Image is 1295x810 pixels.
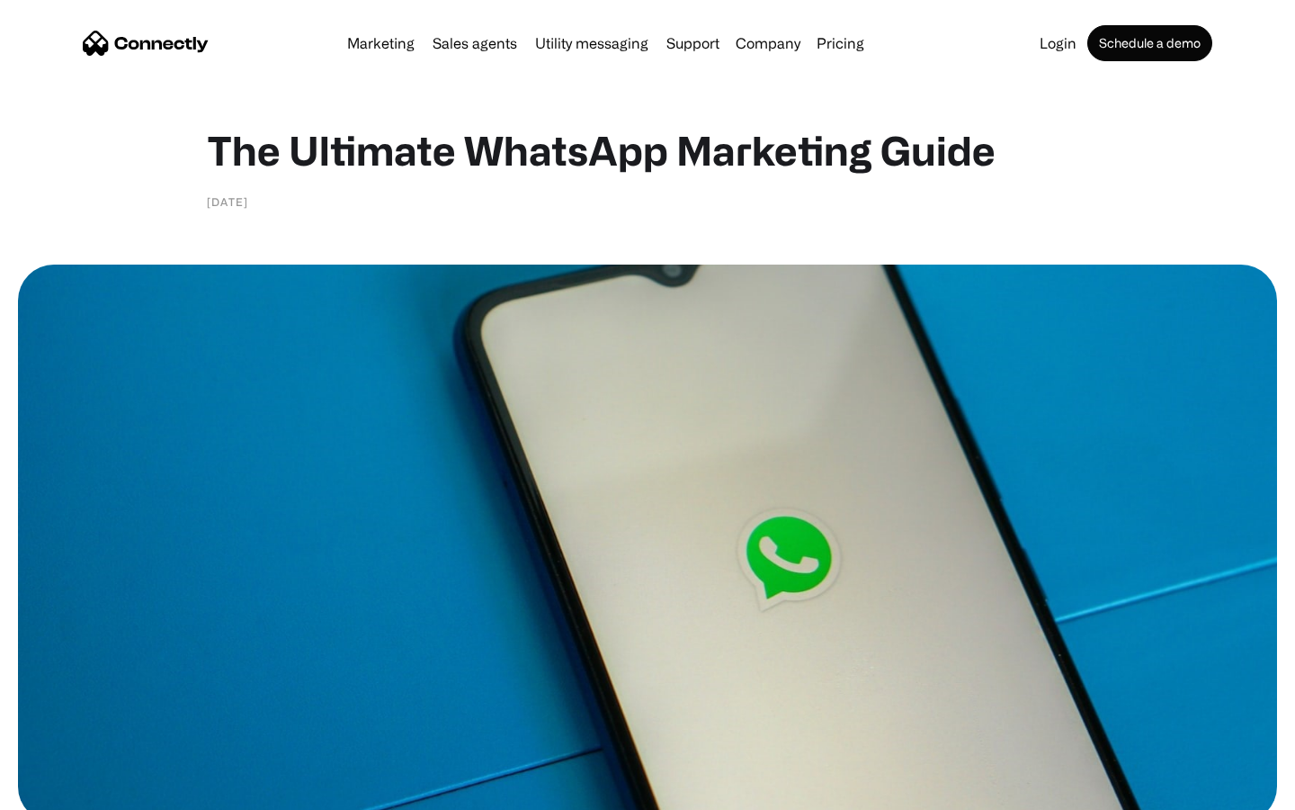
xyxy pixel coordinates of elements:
[36,778,108,804] ul: Language list
[1087,25,1212,61] a: Schedule a demo
[736,31,800,56] div: Company
[18,778,108,804] aside: Language selected: English
[1032,36,1084,50] a: Login
[207,126,1088,175] h1: The Ultimate WhatsApp Marketing Guide
[340,36,422,50] a: Marketing
[659,36,727,50] a: Support
[425,36,524,50] a: Sales agents
[528,36,656,50] a: Utility messaging
[809,36,871,50] a: Pricing
[207,193,248,211] div: [DATE]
